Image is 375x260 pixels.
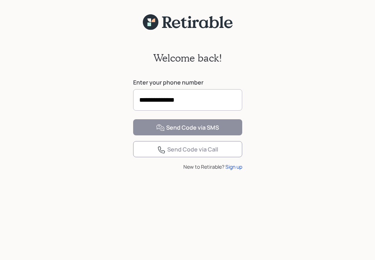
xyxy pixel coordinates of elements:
[133,78,242,86] label: Enter your phone number
[133,163,242,170] div: New to Retirable?
[133,141,242,157] button: Send Code via Call
[156,124,219,132] div: Send Code via SMS
[225,163,242,170] div: Sign up
[157,145,218,154] div: Send Code via Call
[133,119,242,135] button: Send Code via SMS
[153,52,222,64] h2: Welcome back!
